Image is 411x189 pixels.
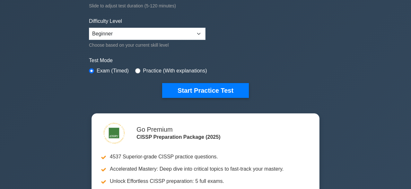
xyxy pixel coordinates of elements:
label: Difficulty Level [89,17,122,25]
div: Slide to adjust test duration (5-120 minutes) [89,2,322,10]
div: Choose based on your current skill level [89,41,205,49]
label: Practice (With explanations) [143,67,207,75]
button: Start Practice Test [162,83,249,98]
label: Test Mode [89,57,322,64]
label: Exam (Timed) [97,67,129,75]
